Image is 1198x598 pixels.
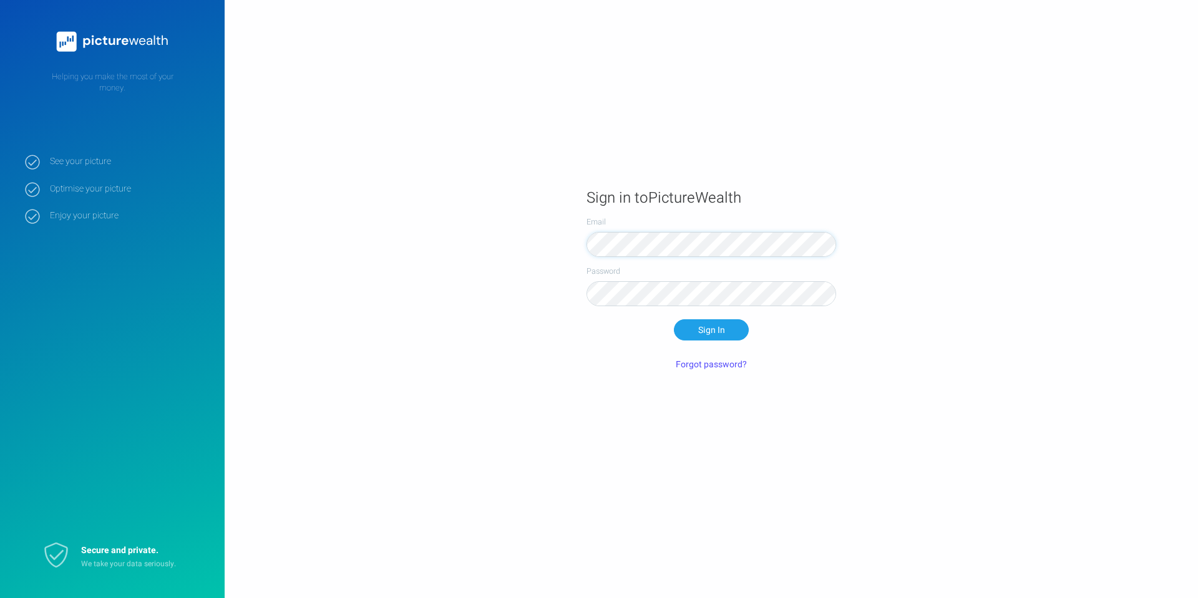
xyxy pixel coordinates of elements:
[50,25,175,59] img: PictureWealth
[25,71,200,94] p: Helping you make the most of your money.
[50,183,206,195] strong: Optimise your picture
[50,210,206,221] strong: Enjoy your picture
[587,188,836,208] h1: Sign in to PictureWealth
[668,354,754,375] button: Forgot password?
[81,559,193,569] p: We take your data seriously.
[674,319,749,340] button: Sign In
[50,156,206,167] strong: See your picture
[587,216,836,228] label: Email
[81,544,158,557] strong: Secure and private.
[587,266,836,277] label: Password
